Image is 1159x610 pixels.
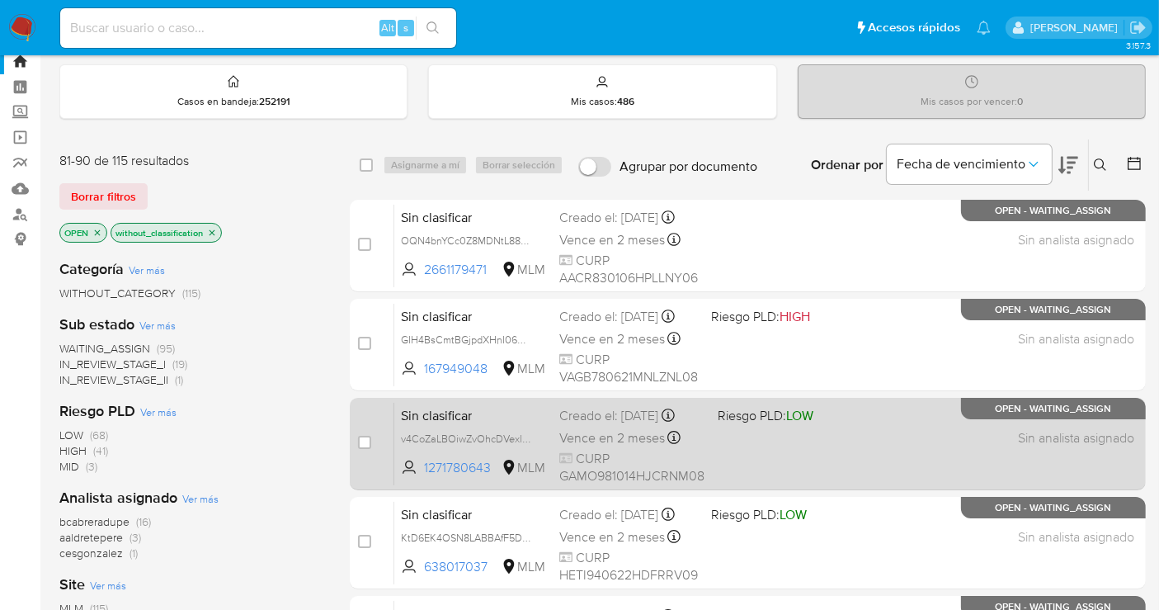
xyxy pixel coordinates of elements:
[1030,20,1124,35] p: nancy.sanchezgarcia@mercadolibre.com.mx
[60,17,456,39] input: Buscar usuario o caso...
[868,19,960,36] span: Accesos rápidos
[1126,39,1151,52] span: 3.157.3
[1129,19,1147,36] a: Salir
[416,17,450,40] button: search-icon
[977,21,991,35] a: Notificaciones
[381,20,394,35] span: Alt
[403,20,408,35] span: s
